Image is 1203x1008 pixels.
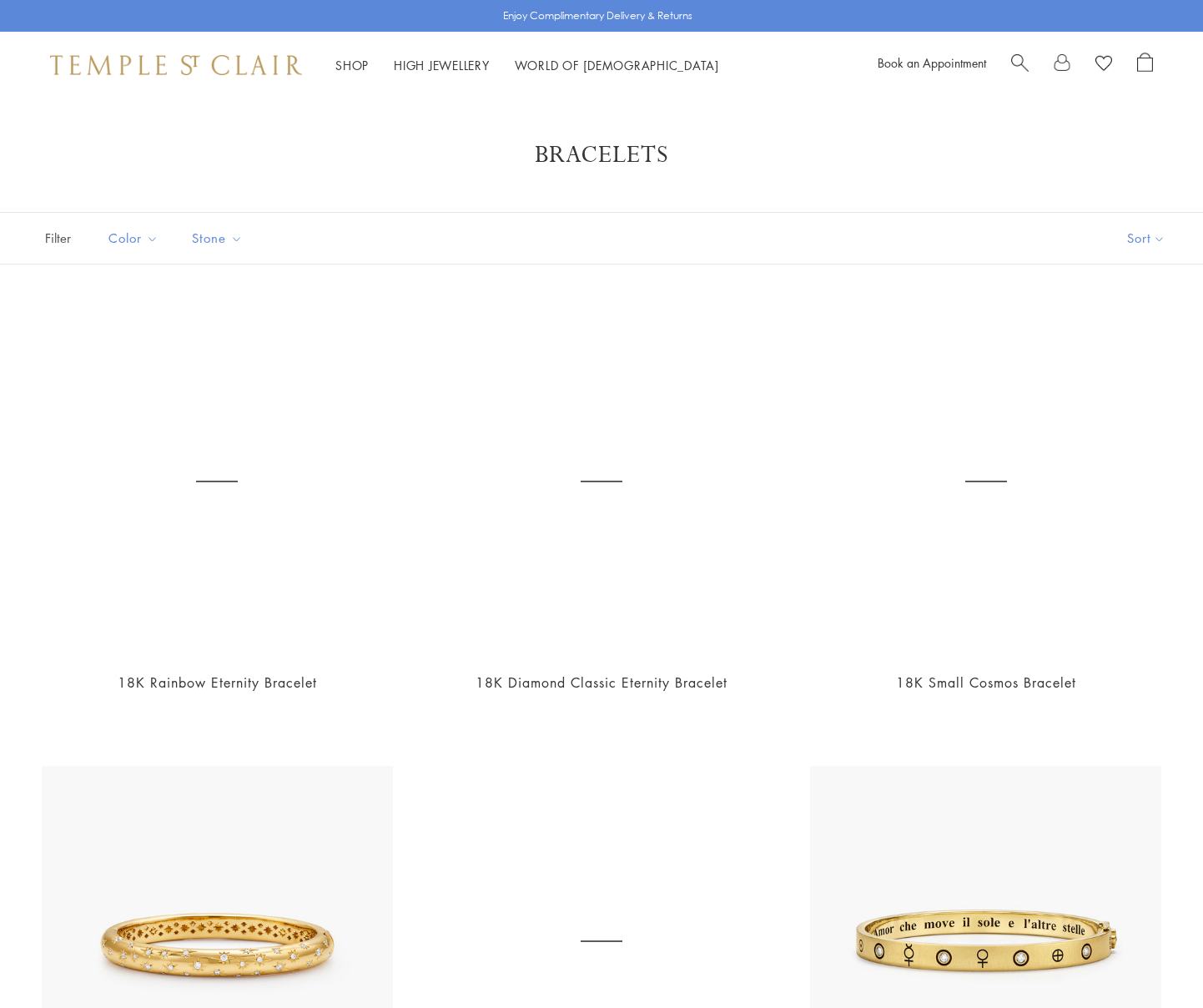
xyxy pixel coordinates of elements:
[810,306,1161,658] a: B41824-COSMOSM
[515,57,719,73] a: World of [DEMOGRAPHIC_DATA]World of [DEMOGRAPHIC_DATA]
[179,219,255,257] button: Stone
[42,306,393,658] a: 18K Rainbow Eternity Bracelet
[878,54,986,71] a: Book an Appointment
[476,673,727,692] a: 18K Diamond Classic Eternity Bracelet
[50,55,302,75] img: Temple St. Clair
[896,673,1076,692] a: 18K Small Cosmos Bracelet
[100,228,171,249] span: Color
[1137,53,1153,78] a: Open Shopping Bag
[335,55,719,76] nav: Main navigation
[503,8,692,24] p: Enjoy Complimentary Delivery & Returns
[426,306,778,658] a: 18K Diamond Classic Eternity Bracelet
[1011,53,1029,78] a: Search
[184,228,255,249] span: Stone
[1090,213,1203,264] button: Show sort by
[1095,53,1112,78] a: View Wishlist
[96,219,171,257] button: Color
[394,57,490,73] a: High JewelleryHigh Jewellery
[67,140,1136,170] h1: Bracelets
[118,673,317,692] a: 18K Rainbow Eternity Bracelet
[335,57,369,73] a: ShopShop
